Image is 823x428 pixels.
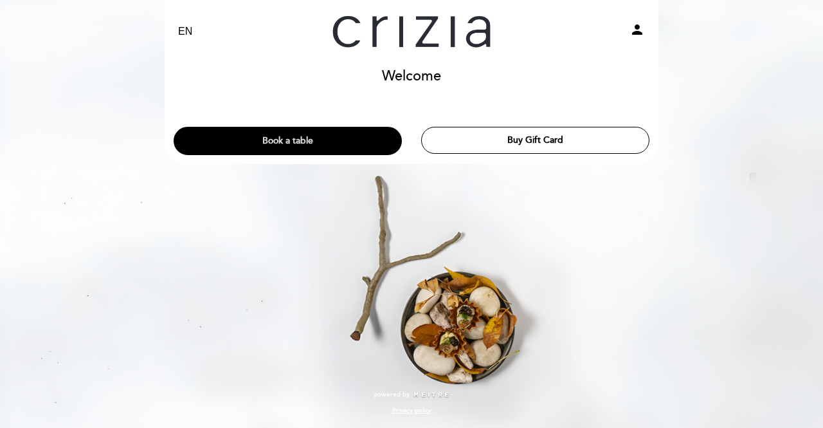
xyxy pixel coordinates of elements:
[331,14,492,50] a: Crizia
[629,22,645,37] i: person
[382,69,441,84] h1: Welcome
[374,390,449,399] a: powered by
[392,406,431,415] a: Privacy policy
[174,127,402,155] button: Book a table
[421,127,649,154] button: Buy Gift Card
[413,392,449,398] img: MEITRE
[374,390,410,399] span: powered by
[629,22,645,42] button: person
